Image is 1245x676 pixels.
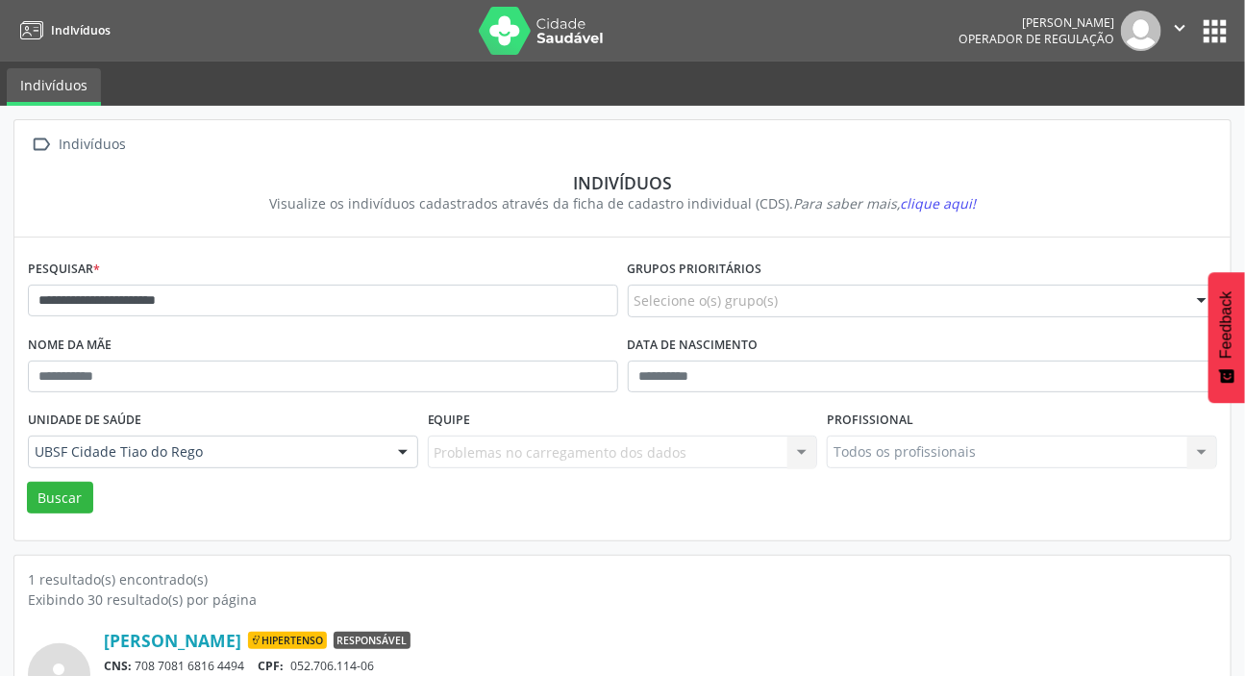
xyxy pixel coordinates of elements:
img: img [1121,11,1161,51]
button:  [1161,11,1198,51]
div: Exibindo 30 resultado(s) por página [28,589,1217,610]
button: Feedback - Mostrar pesquisa [1208,272,1245,403]
a: Indivíduos [7,68,101,106]
div: Visualize os indivíduos cadastrados através da ficha de cadastro individual (CDS). [41,193,1204,213]
span: Feedback [1218,291,1235,359]
div: 708 7081 6816 4494 [104,658,1217,674]
div: Indivíduos [56,131,130,159]
span: Operador de regulação [959,31,1114,47]
span: Hipertenso [248,632,327,649]
a: Indivíduos [13,14,111,46]
label: Data de nascimento [628,331,759,361]
div: Indivíduos [41,172,1204,193]
span: Indivíduos [51,22,111,38]
span: CPF: [259,658,285,674]
span: Responsável [334,632,411,649]
a: [PERSON_NAME] [104,630,241,651]
span: 052.706.114-06 [290,658,374,674]
label: Profissional [827,406,913,436]
div: [PERSON_NAME] [959,14,1114,31]
span: UBSF Cidade Tiao do Rego [35,442,379,462]
span: Selecione o(s) grupo(s) [635,290,779,311]
span: clique aqui! [900,194,976,213]
button: apps [1198,14,1232,48]
label: Equipe [428,406,471,436]
a:  Indivíduos [28,131,130,159]
label: Pesquisar [28,255,100,285]
i: Para saber mais, [793,194,976,213]
div: 1 resultado(s) encontrado(s) [28,569,1217,589]
button: Buscar [27,482,93,514]
i:  [28,131,56,159]
i:  [1169,17,1190,38]
label: Nome da mãe [28,331,112,361]
label: Unidade de saúde [28,406,141,436]
span: CNS: [104,658,132,674]
label: Grupos prioritários [628,255,762,285]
